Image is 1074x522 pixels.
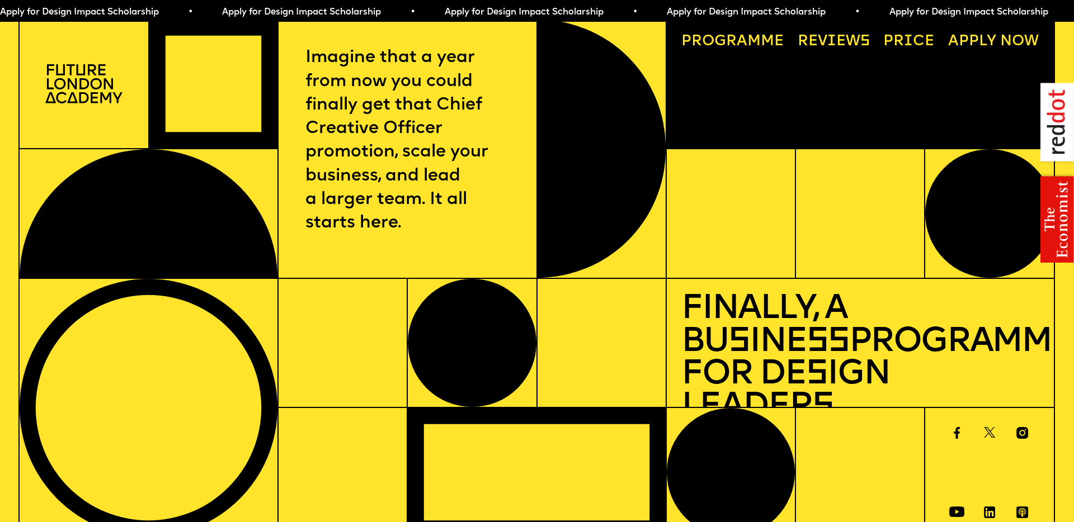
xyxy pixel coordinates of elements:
span: • [855,8,860,17]
span: s [728,325,750,359]
span: • [633,8,638,17]
span: s [806,358,827,392]
span: s [812,390,833,424]
a: Apply now [941,27,1047,57]
span: A [948,34,959,49]
a: Price [876,27,942,57]
a: Programme [674,27,792,57]
span: • [188,8,193,17]
p: Imagine that a year from now you could finally get that Chief Creative Officer promotion, scale y... [305,46,510,235]
h1: Finally, a Bu ine Programme for De ign Leader [681,293,1039,424]
span: a [737,34,747,49]
a: Reviews [790,27,878,57]
span: ss [807,325,849,359]
span: • [410,8,415,17]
